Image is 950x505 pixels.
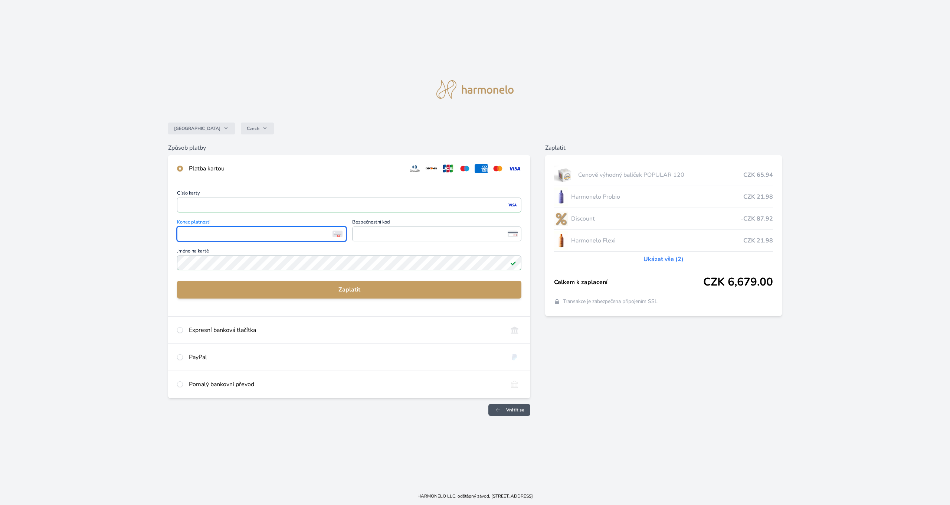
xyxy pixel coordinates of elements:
img: diners.svg [408,164,422,173]
img: logo.svg [436,80,514,99]
div: Pomalý bankovní převod [189,380,502,389]
img: Platné pole [510,260,516,266]
span: Czech [247,126,259,131]
span: CZK 21.98 [743,236,773,245]
span: Discount [571,214,740,223]
input: Jméno na kartěPlatné pole [177,255,521,270]
img: jcb.svg [441,164,455,173]
a: Ukázat vše (2) [643,255,684,264]
span: Zaplatit [183,285,515,294]
h6: Způsob platby [168,143,530,152]
div: PayPal [189,353,502,362]
img: visa.svg [508,164,521,173]
iframe: Iframe pro bezpečnostní kód [356,229,518,239]
button: [GEOGRAPHIC_DATA] [168,123,235,134]
span: Transakce je zabezpečena připojením SSL [563,298,658,305]
img: CLEAN_FLEXI_se_stinem_x-hi_(1)-lo.jpg [554,231,568,250]
div: Expresní banková tlačítka [189,326,502,335]
img: visa [507,202,517,208]
iframe: Iframe pro datum vypršení platnosti [180,229,343,239]
span: -CZK 87.92 [741,214,773,223]
button: Czech [241,123,274,134]
img: amex.svg [475,164,488,173]
img: mc.svg [491,164,505,173]
a: Vrátit se [488,404,530,416]
span: Harmonelo Probio [571,192,743,201]
iframe: Iframe pro číslo karty [180,200,518,210]
img: paypal.svg [508,353,521,362]
img: discover.svg [425,164,438,173]
span: CZK 21.98 [743,192,773,201]
div: Platba kartou [189,164,402,173]
span: Celkem k zaplacení [554,278,703,287]
span: Jméno na kartě [177,249,521,255]
img: popular.jpg [554,166,575,184]
span: Vrátit se [506,407,524,413]
img: CLEAN_PROBIO_se_stinem_x-lo.jpg [554,188,568,206]
span: CZK 65.94 [743,170,773,179]
span: Cenově výhodný balíček POPULAR 120 [578,170,743,179]
button: Zaplatit [177,281,521,299]
img: Konec platnosti [332,231,343,237]
span: Konec platnosti [177,220,346,227]
span: CZK 6,679.00 [703,276,773,289]
span: Číslo karty [177,191,521,198]
span: Bezpečnostní kód [352,220,521,227]
img: discount-lo.png [554,209,568,228]
span: Harmonelo Flexi [571,236,743,245]
img: onlineBanking_CZ.svg [508,326,521,335]
img: bankTransfer_IBAN.svg [508,380,521,389]
h6: Zaplatit [545,143,782,152]
img: maestro.svg [458,164,472,173]
span: [GEOGRAPHIC_DATA] [174,126,220,131]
